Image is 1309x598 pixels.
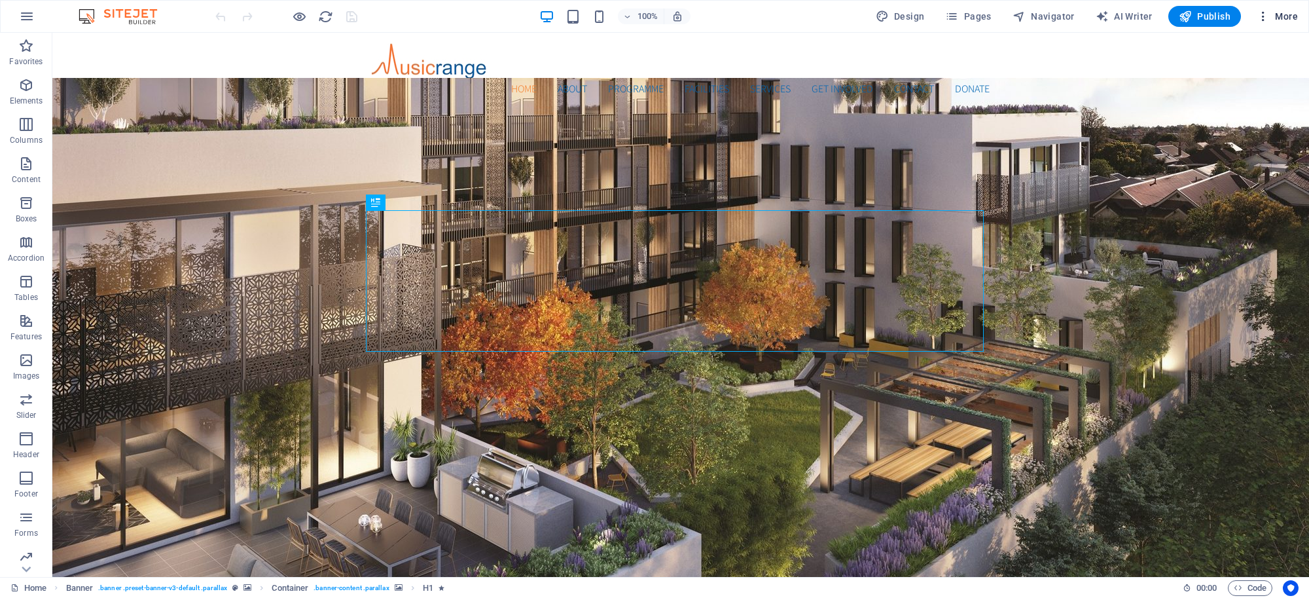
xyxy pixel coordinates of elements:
[940,6,996,27] button: Pages
[1196,580,1217,596] span: 00 00
[1183,580,1217,596] h6: Session time
[66,580,445,596] nav: breadcrumb
[232,584,238,591] i: This element is a customizable preset
[10,135,43,145] p: Columns
[672,10,683,22] i: On resize automatically adjust zoom level to fit chosen device.
[870,6,930,27] div: Design (Ctrl+Alt+Y)
[1007,6,1080,27] button: Navigator
[10,96,43,106] p: Elements
[876,10,925,23] span: Design
[1096,10,1153,23] span: AI Writer
[1206,583,1208,593] span: :
[1090,6,1158,27] button: AI Writer
[1168,6,1241,27] button: Publish
[1228,580,1272,596] button: Code
[8,253,45,263] p: Accordion
[66,580,94,596] span: Click to select. Double-click to edit
[1257,10,1298,23] span: More
[1234,580,1266,596] span: Code
[13,371,40,381] p: Images
[272,580,308,596] span: Click to select. Double-click to edit
[314,580,389,596] span: . banner-content .parallax
[1013,10,1075,23] span: Navigator
[637,9,658,24] h6: 100%
[10,331,42,342] p: Features
[1283,580,1299,596] button: Usercentrics
[1251,6,1303,27] button: More
[10,580,46,596] a: Click to cancel selection. Double-click to open Pages
[9,56,43,67] p: Favorites
[1179,10,1230,23] span: Publish
[98,580,227,596] span: . banner .preset-banner-v3-default .parallax
[439,584,444,591] i: Element contains an animation
[16,214,37,224] p: Boxes
[618,9,664,24] button: 100%
[14,292,38,303] p: Tables
[13,449,39,460] p: Header
[945,10,991,23] span: Pages
[16,410,37,420] p: Slider
[291,9,307,24] button: Click here to leave preview mode and continue editing
[317,9,333,24] button: reload
[395,584,403,591] i: This element contains a background
[423,580,433,596] span: Click to select. Double-click to edit
[75,9,173,24] img: Editor Logo
[870,6,930,27] button: Design
[14,528,38,538] p: Forms
[318,9,333,24] i: Reload page
[243,584,251,591] i: This element contains a background
[12,174,41,185] p: Content
[14,489,38,499] p: Footer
